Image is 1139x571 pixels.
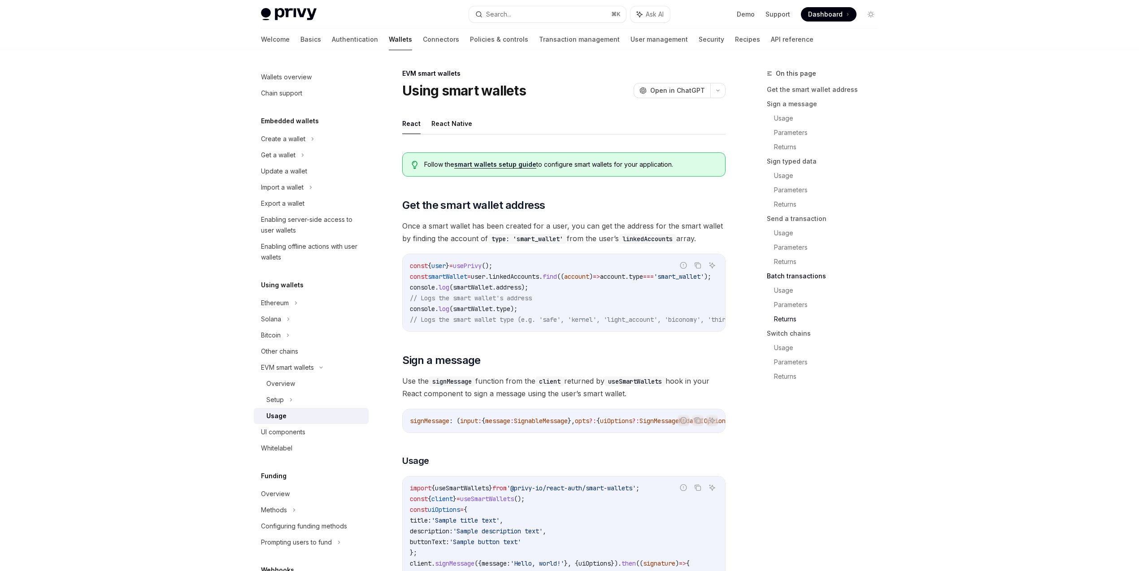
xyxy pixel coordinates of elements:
span: import [410,484,431,492]
a: Policies & controls [470,29,528,50]
a: Parameters [774,355,885,369]
span: }). [611,559,622,567]
span: . [539,273,543,281]
div: Configuring funding methods [261,521,347,532]
span: signMessage [435,559,474,567]
span: ); [510,305,517,313]
a: Returns [774,312,885,326]
span: (( [636,559,643,567]
span: title: [410,516,431,524]
span: uiOptions [428,506,460,514]
span: ; [636,484,639,492]
span: . [492,305,496,313]
span: type [629,273,643,281]
a: Usage [774,111,885,125]
span: uiOptions [578,559,611,567]
a: Demo [737,10,755,19]
div: Enabling server-side access to user wallets [261,214,363,236]
code: useSmartWallets [604,376,665,386]
a: Dashboard [801,7,856,22]
span: // Logs the smart wallet type (e.g. 'safe', 'kernel', 'light_account', 'biconomy', 'thirdweb', 'c... [410,316,837,324]
a: Returns [774,255,885,269]
span: smartWallet [453,305,492,313]
a: Returns [774,369,885,384]
div: Ethereum [261,298,289,308]
span: ?: [589,417,596,425]
span: 'Hello, world!' [510,559,564,567]
span: then [622,559,636,567]
span: linkedAccounts [489,273,539,281]
h1: Using smart wallets [402,82,526,99]
h5: Using wallets [261,280,304,290]
span: ); [521,283,528,291]
span: opts [575,417,589,425]
span: Follow the to configure smart wallets for your application. [424,160,716,169]
span: : ( [449,417,460,425]
button: Copy the contents from the code block [692,415,704,426]
span: On this page [776,68,816,79]
span: input [460,417,478,425]
div: Setup [266,394,284,405]
img: light logo [261,8,317,21]
a: Wallets [389,29,412,50]
span: . [435,305,439,313]
a: Send a transaction [767,212,885,226]
div: Bitcoin [261,330,281,341]
a: Sign typed data [767,154,885,169]
span: ({ [474,559,482,567]
span: { [482,417,485,425]
a: Parameters [774,125,885,140]
div: Methods [261,505,287,515]
span: client [410,559,431,567]
span: Open in ChatGPT [650,86,705,95]
div: Usage [266,411,287,421]
span: . [492,283,496,291]
div: Other chains [261,346,298,357]
span: ( [449,305,453,313]
span: ⌘ K [611,11,621,18]
span: signature [643,559,675,567]
a: Wallets overview [254,69,369,85]
a: Other chains [254,343,369,359]
span: message: [482,559,510,567]
span: const [410,273,428,281]
span: log [439,283,449,291]
span: // Logs the smart wallet's address [410,294,532,302]
button: Toggle dark mode [864,7,878,22]
span: === [643,273,654,281]
div: Overview [261,489,290,499]
h5: Funding [261,471,287,481]
button: Copy the contents from the code block [692,260,704,271]
span: { [428,495,431,503]
span: . [435,283,439,291]
span: find [543,273,557,281]
button: Copy the contents from the code block [692,482,704,493]
span: { [428,262,431,270]
span: signMessage [410,417,449,425]
span: Use the function from the returned by hook in your React component to sign a message using the us... [402,375,726,400]
span: , [500,516,503,524]
span: client [431,495,453,503]
span: const [410,495,428,503]
span: = [467,273,471,281]
a: Export a wallet [254,195,369,212]
span: { [686,559,690,567]
button: React [402,113,421,134]
span: Sign a message [402,353,481,368]
span: console [410,283,435,291]
code: type: 'smart_wallet' [488,234,567,244]
div: Export a wallet [261,198,304,209]
button: Report incorrect code [678,415,689,426]
button: Ask AI [706,260,718,271]
a: Whitelabel [254,440,369,456]
span: } [446,262,449,270]
span: message [485,417,510,425]
a: Support [765,10,790,19]
span: = [449,262,453,270]
svg: Tip [412,161,418,169]
a: User management [630,29,688,50]
a: UI components [254,424,369,440]
a: Enabling server-side access to user wallets [254,212,369,238]
div: Wallets overview [261,72,312,82]
span: . [431,559,435,567]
